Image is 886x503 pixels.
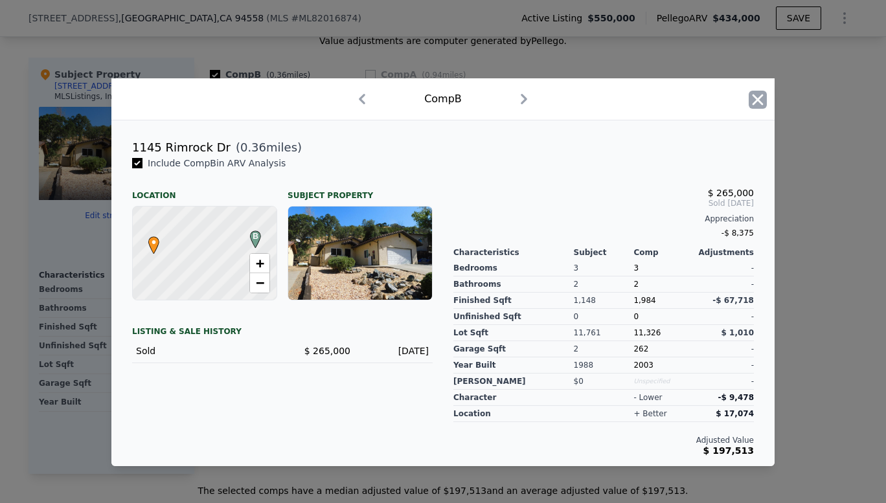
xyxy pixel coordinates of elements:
div: 1988 [574,357,634,374]
div: 2003 [633,357,694,374]
div: 11,761 [574,325,634,341]
div: 1145 Rimrock Dr [132,139,231,157]
div: Bedrooms [453,260,574,276]
div: $0 [574,374,634,390]
div: - [694,341,754,357]
span: + [256,255,264,271]
span: B [247,230,264,242]
div: Adjusted Value [453,435,754,445]
span: $ 17,074 [716,409,754,418]
div: Appreciation [453,214,754,224]
div: 2 [633,276,694,293]
span: • [145,232,163,252]
div: Year Built [453,357,574,374]
div: Location [132,180,277,201]
div: - lower [633,392,662,403]
div: location [453,406,574,422]
div: + better [633,408,666,419]
div: Subject Property [288,180,433,201]
a: Zoom in [250,254,269,273]
div: Characteristics [453,247,574,258]
span: 0.36 [240,140,266,154]
div: - [694,357,754,374]
span: $ 265,000 [708,188,754,198]
div: character [453,390,574,406]
div: 2 [574,276,634,293]
div: - [694,276,754,293]
div: Unspecified [633,374,694,390]
div: Finished Sqft [453,293,574,309]
div: Unfinished Sqft [453,309,574,325]
span: Sold [DATE] [453,198,754,208]
div: Comp B [424,91,462,107]
a: Zoom out [250,273,269,293]
span: ( miles) [231,139,302,157]
div: Garage Sqft [453,341,574,357]
div: - [694,260,754,276]
div: [DATE] [361,344,429,357]
span: $ 265,000 [304,346,350,356]
div: • [145,236,153,244]
div: 1,148 [574,293,634,309]
div: Bathrooms [453,276,574,293]
span: 262 [633,344,648,353]
span: -$ 67,718 [712,296,754,305]
span: 11,326 [633,328,661,337]
div: Lot Sqft [453,325,574,341]
span: 0 [633,312,639,321]
div: LISTING & SALE HISTORY [132,326,433,339]
span: Include Comp B in ARV Analysis [142,158,291,168]
span: -$ 8,375 [721,229,754,238]
span: − [256,274,264,291]
div: 2 [574,341,634,357]
div: Sold [136,344,272,357]
span: -$ 9,478 [718,393,754,402]
div: Comp [633,247,694,258]
span: $ 197,513 [703,445,754,456]
div: - [694,374,754,390]
span: 1,984 [633,296,655,305]
div: 3 [574,260,634,276]
div: Subject [574,247,634,258]
div: B [247,230,255,238]
div: 0 [574,309,634,325]
span: $ 1,010 [721,328,754,337]
span: 3 [633,263,639,273]
div: [PERSON_NAME] [453,374,574,390]
div: - [694,309,754,325]
div: Adjustments [694,247,754,258]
